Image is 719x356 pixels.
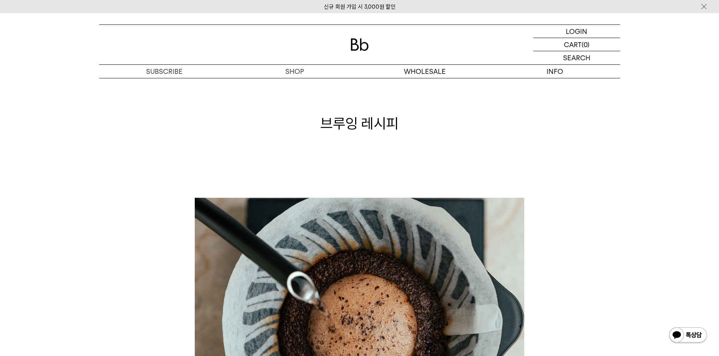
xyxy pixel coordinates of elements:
[360,65,490,78] p: WHOLESALE
[566,25,587,38] p: LOGIN
[668,327,708,345] img: 카카오톡 채널 1:1 채팅 버튼
[490,65,620,78] p: INFO
[533,38,620,51] a: CART (0)
[351,38,369,51] img: 로고
[533,25,620,38] a: LOGIN
[324,3,396,10] a: 신규 회원 가입 시 3,000원 할인
[99,65,229,78] a: SUBSCRIBE
[563,51,590,64] p: SEARCH
[229,65,360,78] a: SHOP
[582,38,590,51] p: (0)
[99,113,620,133] h1: 브루잉 레시피
[564,38,582,51] p: CART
